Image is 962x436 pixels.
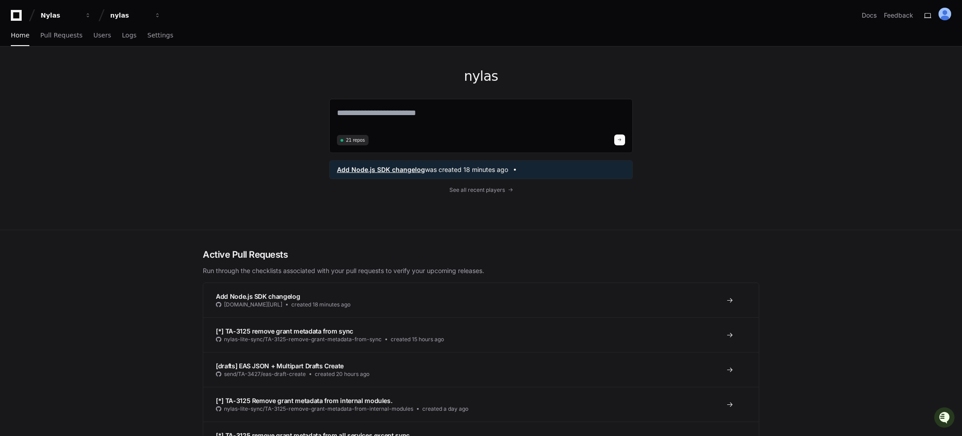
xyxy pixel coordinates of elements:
div: Start new chat [31,67,148,76]
iframe: Open customer support [933,406,957,431]
button: Nylas [37,7,95,23]
a: Add Node.js SDK changelogwas created 18 minutes ago [337,165,625,174]
div: Welcome [9,36,164,51]
a: Home [11,25,29,46]
div: Nylas [41,11,79,20]
img: PlayerZero [9,9,27,27]
a: [*] TA-3125 Remove grant metadata from internal modules.nylas-lite-sync/TA-3125-remove-grant-meta... [203,387,759,422]
span: created 18 minutes ago [291,301,350,308]
a: [drafts] EAS JSON + Multipart Drafts Createsend/TA-3427/eas-draft-createcreated 20 hours ago [203,352,759,387]
span: Home [11,32,29,38]
span: created 20 hours ago [315,371,369,378]
span: Add Node.js SDK changelog [337,165,425,174]
span: Users [93,32,111,38]
button: nylas [107,7,164,23]
span: [drafts] EAS JSON + Multipart Drafts Create [216,362,344,370]
span: [*] TA-3125 remove grant metadata from sync [216,327,353,335]
span: Logs [122,32,136,38]
span: 21 repos [346,137,365,144]
h2: Active Pull Requests [203,248,759,261]
span: Pylon [90,95,109,102]
span: nylas-lite-sync/TA-3125-remove-grant-metadata-from-internal-modules [224,405,413,413]
div: We're available if you need us! [31,76,114,83]
a: Powered byPylon [64,94,109,102]
span: nylas-lite-sync/TA-3125-remove-grant-metadata-from-sync [224,336,382,343]
a: Add Node.js SDK changelog[DOMAIN_NAME][URL]created 18 minutes ago [203,283,759,317]
img: ALV-UjUTLTKDo2-V5vjG4wR1buipwogKm1wWuvNrTAMaancOL2w8d8XiYMyzUPCyapUwVg1DhQ_h_MBM3ufQigANgFbfgRVfo... [939,8,951,20]
span: Settings [147,32,173,38]
button: Feedback [884,11,913,20]
span: [*] TA-3125 Remove grant metadata from internal modules. [216,397,392,404]
span: Add Node.js SDK changelog [216,292,300,300]
a: See all recent players [329,186,633,194]
span: was created 18 minutes ago [425,165,508,174]
span: [DOMAIN_NAME][URL] [224,301,282,308]
span: created a day ago [422,405,468,413]
p: Run through the checklists associated with your pull requests to verify your upcoming releases. [203,266,759,275]
a: Settings [147,25,173,46]
div: nylas [110,11,149,20]
img: 1756235613930-3d25f9e4-fa56-45dd-b3ad-e072dfbd1548 [9,67,25,83]
a: Users [93,25,111,46]
a: Docs [862,11,877,20]
a: Pull Requests [40,25,82,46]
span: created 15 hours ago [391,336,444,343]
a: Logs [122,25,136,46]
span: Pull Requests [40,32,82,38]
button: Start new chat [154,70,164,81]
span: send/TA-3427/eas-draft-create [224,371,306,378]
a: [*] TA-3125 remove grant metadata from syncnylas-lite-sync/TA-3125-remove-grant-metadata-from-syn... [203,317,759,352]
span: See all recent players [449,186,505,194]
h1: nylas [329,68,633,84]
